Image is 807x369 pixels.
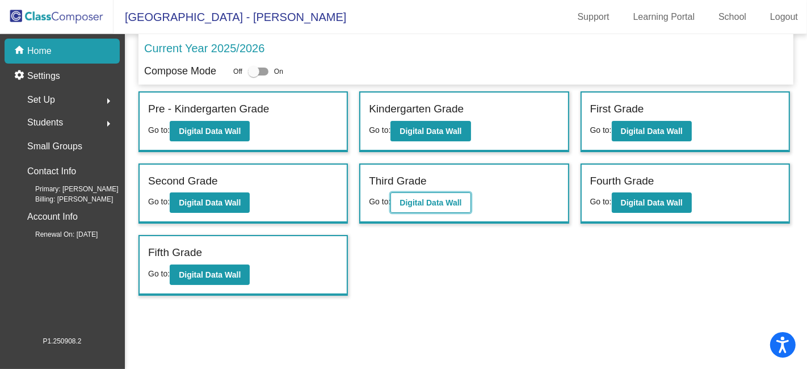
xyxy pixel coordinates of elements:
p: Compose Mode [144,64,216,79]
span: Off [233,66,242,77]
button: Digital Data Wall [390,192,470,213]
label: Second Grade [148,173,218,190]
label: Fourth Grade [590,173,654,190]
span: Billing: [PERSON_NAME] [17,194,113,204]
span: On [274,66,283,77]
span: Go to: [148,269,170,278]
button: Digital Data Wall [612,121,692,141]
label: Pre - Kindergarten Grade [148,101,269,118]
label: First Grade [590,101,644,118]
span: Primary: [PERSON_NAME] [17,184,119,194]
label: Kindergarten Grade [369,101,464,118]
span: Go to: [590,197,612,206]
b: Digital Data Wall [621,198,683,207]
button: Digital Data Wall [390,121,470,141]
span: Go to: [148,197,170,206]
span: Students [27,115,63,131]
a: Support [569,8,619,26]
span: Go to: [148,125,170,135]
span: Go to: [590,125,612,135]
span: [GEOGRAPHIC_DATA] - [PERSON_NAME] [114,8,346,26]
p: Current Year 2025/2026 [144,40,264,57]
b: Digital Data Wall [621,127,683,136]
mat-icon: settings [14,69,27,83]
p: Settings [27,69,60,83]
a: School [709,8,755,26]
p: Account Info [27,209,78,225]
mat-icon: home [14,44,27,58]
button: Digital Data Wall [612,192,692,213]
mat-icon: arrow_right [102,117,115,131]
button: Digital Data Wall [170,121,250,141]
span: Renewal On: [DATE] [17,229,98,240]
span: Go to: [369,197,390,206]
a: Logout [761,8,807,26]
b: Digital Data Wall [179,127,241,136]
button: Digital Data Wall [170,265,250,285]
span: Set Up [27,92,55,108]
b: Digital Data Wall [400,127,461,136]
b: Digital Data Wall [179,270,241,279]
p: Contact Info [27,163,76,179]
span: Go to: [369,125,390,135]
b: Digital Data Wall [179,198,241,207]
p: Small Groups [27,139,82,154]
button: Digital Data Wall [170,192,250,213]
label: Fifth Grade [148,245,202,261]
label: Third Grade [369,173,426,190]
b: Digital Data Wall [400,198,461,207]
p: Home [27,44,52,58]
mat-icon: arrow_right [102,94,115,108]
a: Learning Portal [624,8,704,26]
